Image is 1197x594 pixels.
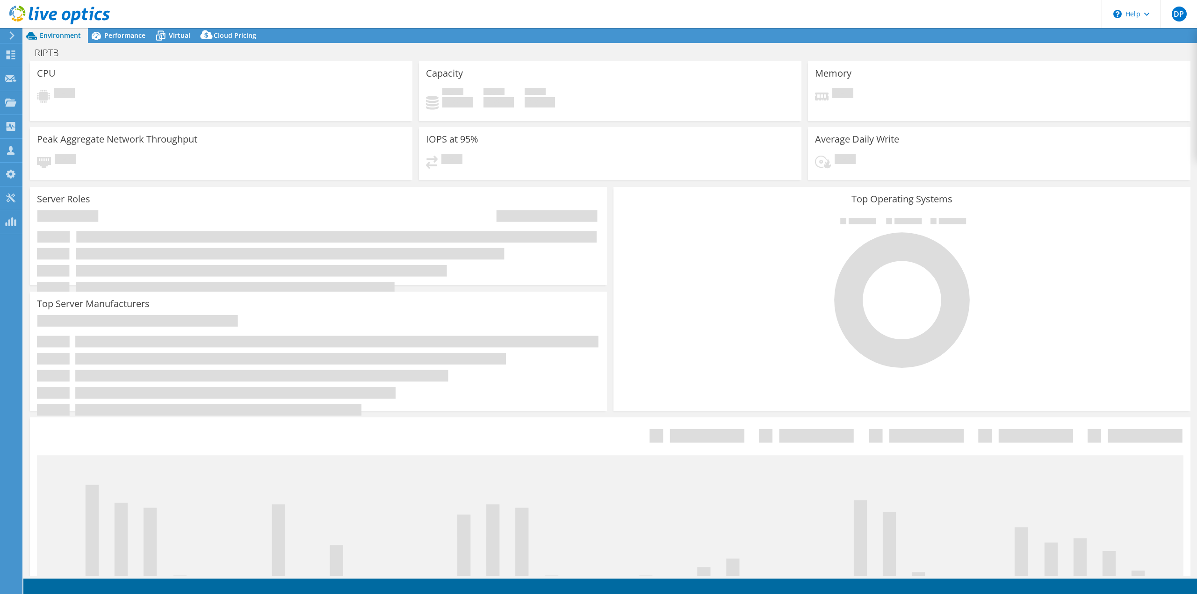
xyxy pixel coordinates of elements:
[441,154,462,166] span: Pending
[169,31,190,40] span: Virtual
[832,88,853,100] span: Pending
[37,68,56,79] h3: CPU
[620,194,1183,204] h3: Top Operating Systems
[442,88,463,97] span: Used
[55,154,76,166] span: Pending
[104,31,145,40] span: Performance
[483,88,505,97] span: Free
[37,194,90,204] h3: Server Roles
[1113,10,1122,18] svg: \n
[483,97,514,107] h4: 0 GiB
[442,97,473,107] h4: 0 GiB
[37,134,197,144] h3: Peak Aggregate Network Throughput
[525,97,555,107] h4: 0 GiB
[214,31,256,40] span: Cloud Pricing
[1172,7,1187,21] span: DP
[54,88,75,100] span: Pending
[40,31,81,40] span: Environment
[815,68,851,79] h3: Memory
[815,134,899,144] h3: Average Daily Write
[525,88,546,97] span: Total
[37,299,150,309] h3: Top Server Manufacturers
[426,68,463,79] h3: Capacity
[30,48,73,58] h1: RIPTB
[835,154,856,166] span: Pending
[426,134,478,144] h3: IOPS at 95%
